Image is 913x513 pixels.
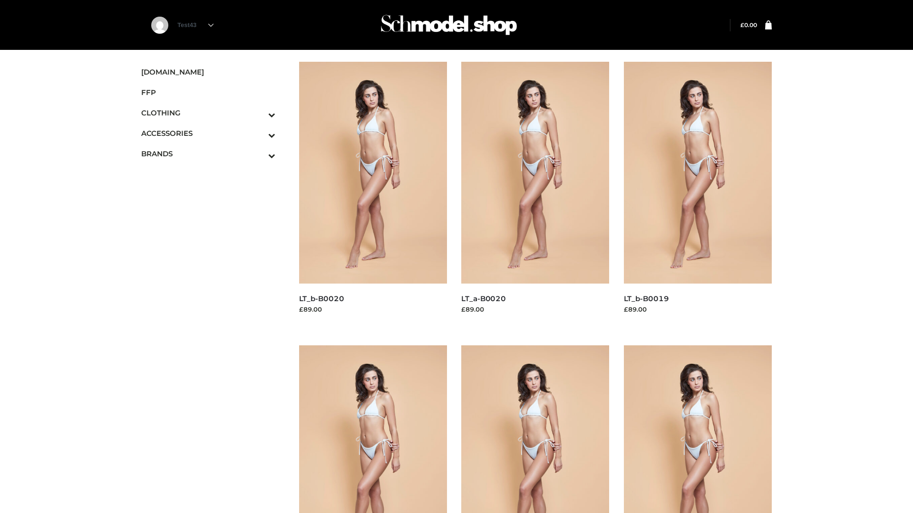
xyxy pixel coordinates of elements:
img: Schmodel Admin 964 [378,6,520,44]
a: CLOTHINGToggle Submenu [141,103,275,123]
button: Toggle Submenu [242,123,275,143]
a: Read more [299,315,334,323]
a: LT_b-B0020 [299,294,344,303]
div: £89.00 [461,304,610,314]
button: Toggle Submenu [242,103,275,123]
a: £0.00 [740,21,757,28]
a: FFP [141,82,275,103]
div: £89.00 [299,304,447,314]
div: £89.00 [624,304,772,314]
a: LT_b-B0019 [624,294,669,303]
a: ACCESSORIESToggle Submenu [141,123,275,143]
a: LT_a-B0020 [461,294,506,303]
span: BRANDS [141,148,275,159]
span: [DOMAIN_NAME] [141,66,275,77]
a: Read more [624,315,659,323]
button: Toggle Submenu [242,143,275,164]
span: CLOTHING [141,107,275,118]
span: FFP [141,87,275,98]
span: ACCESSORIES [141,128,275,139]
a: Read more [461,315,496,323]
a: BRANDSToggle Submenu [141,143,275,164]
span: £ [740,21,744,28]
a: Test43 [177,21,214,28]
a: [DOMAIN_NAME] [141,62,275,82]
bdi: 0.00 [740,21,757,28]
